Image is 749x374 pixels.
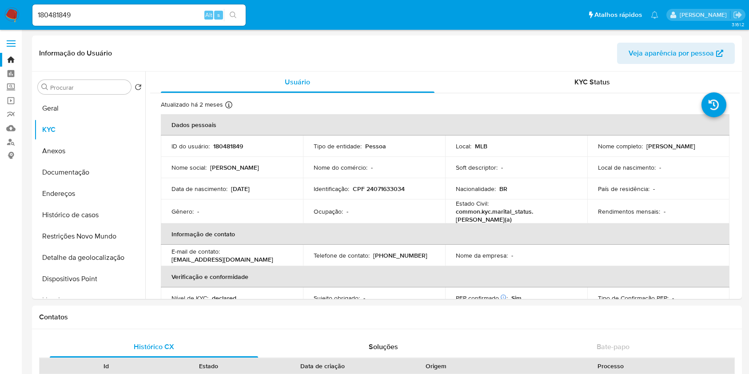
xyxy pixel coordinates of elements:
th: Verificação e conformidade [161,266,729,287]
p: - [363,294,365,302]
p: Tipo de Confirmação PEP : [598,294,669,302]
p: E-mail de contato : [171,247,220,255]
p: Soft descriptor : [456,163,498,171]
p: - [659,163,661,171]
button: Restrições Novo Mundo [34,226,145,247]
button: Veja aparência por pessoa [617,43,735,64]
button: Retornar ao pedido padrão [135,84,142,93]
p: Tipo de entidade : [314,142,362,150]
button: Documentação [34,162,145,183]
p: Nome do comércio : [314,163,367,171]
button: Anexos [34,140,145,162]
h1: Informação do Usuário [39,49,112,58]
p: Nome completo : [598,142,643,150]
div: Processo [494,362,728,370]
h1: Contatos [39,313,735,322]
button: Detalhe da geolocalização [34,247,145,268]
p: ID do usuário : [171,142,210,150]
p: - [501,163,503,171]
p: - [347,207,348,215]
span: KYC Status [574,77,610,87]
p: Rendimentos mensais : [598,207,660,215]
p: Local de nascimento : [598,163,656,171]
span: Histórico CX [134,342,174,352]
p: - [197,207,199,215]
p: MLB [475,142,487,150]
button: Geral [34,98,145,119]
p: common.kyc.marital_status.[PERSON_NAME](a) [456,207,573,223]
p: [DATE] [231,185,250,193]
p: Local : [456,142,471,150]
a: Sair [733,10,742,20]
p: BR [499,185,507,193]
button: Lista Interna [34,290,145,311]
p: Identificação : [314,185,349,193]
button: Histórico de casos [34,204,145,226]
p: lucas.barboza@mercadolivre.com [680,11,730,19]
button: Endereços [34,183,145,204]
div: Id [61,362,151,370]
p: Telefone de contato : [314,251,370,259]
p: Nacionalidade : [456,185,496,193]
span: Usuário [285,77,310,87]
button: search-icon [224,9,242,21]
p: [EMAIL_ADDRESS][DOMAIN_NAME] [171,255,273,263]
p: Gênero : [171,207,194,215]
span: Bate-papo [597,342,629,352]
a: Notificações [651,11,658,19]
p: declared [212,294,236,302]
p: Nome social : [171,163,207,171]
p: País de residência : [598,185,649,193]
button: KYC [34,119,145,140]
p: CPF 24071633034 [353,185,405,193]
div: Origem [391,362,481,370]
p: Estado Civil : [456,199,489,207]
th: Dados pessoais [161,114,729,135]
p: Sujeito obrigado : [314,294,360,302]
p: Nome da empresa : [456,251,508,259]
p: - [653,185,655,193]
p: Pessoa [365,142,386,150]
span: Veja aparência por pessoa [629,43,714,64]
p: PEP confirmado : [456,294,508,302]
p: [PHONE_NUMBER] [373,251,427,259]
p: Nível de KYC : [171,294,208,302]
span: s [217,11,220,19]
p: - [672,294,674,302]
p: - [371,163,373,171]
p: Ocupação : [314,207,343,215]
input: Pesquise usuários ou casos... [32,9,246,21]
p: [PERSON_NAME] [646,142,695,150]
span: Atalhos rápidos [594,10,642,20]
p: Atualizado há 2 meses [161,100,223,109]
div: Data de criação [266,362,378,370]
p: - [664,207,665,215]
p: - [511,251,513,259]
div: Estado [164,362,254,370]
span: Alt [205,11,212,19]
input: Procurar [50,84,127,92]
p: Data de nascimento : [171,185,227,193]
button: Dispositivos Point [34,268,145,290]
span: Soluções [369,342,398,352]
button: Procurar [41,84,48,91]
p: 180481849 [213,142,243,150]
p: Sim [511,294,522,302]
th: Informação de contato [161,223,729,245]
p: [PERSON_NAME] [210,163,259,171]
